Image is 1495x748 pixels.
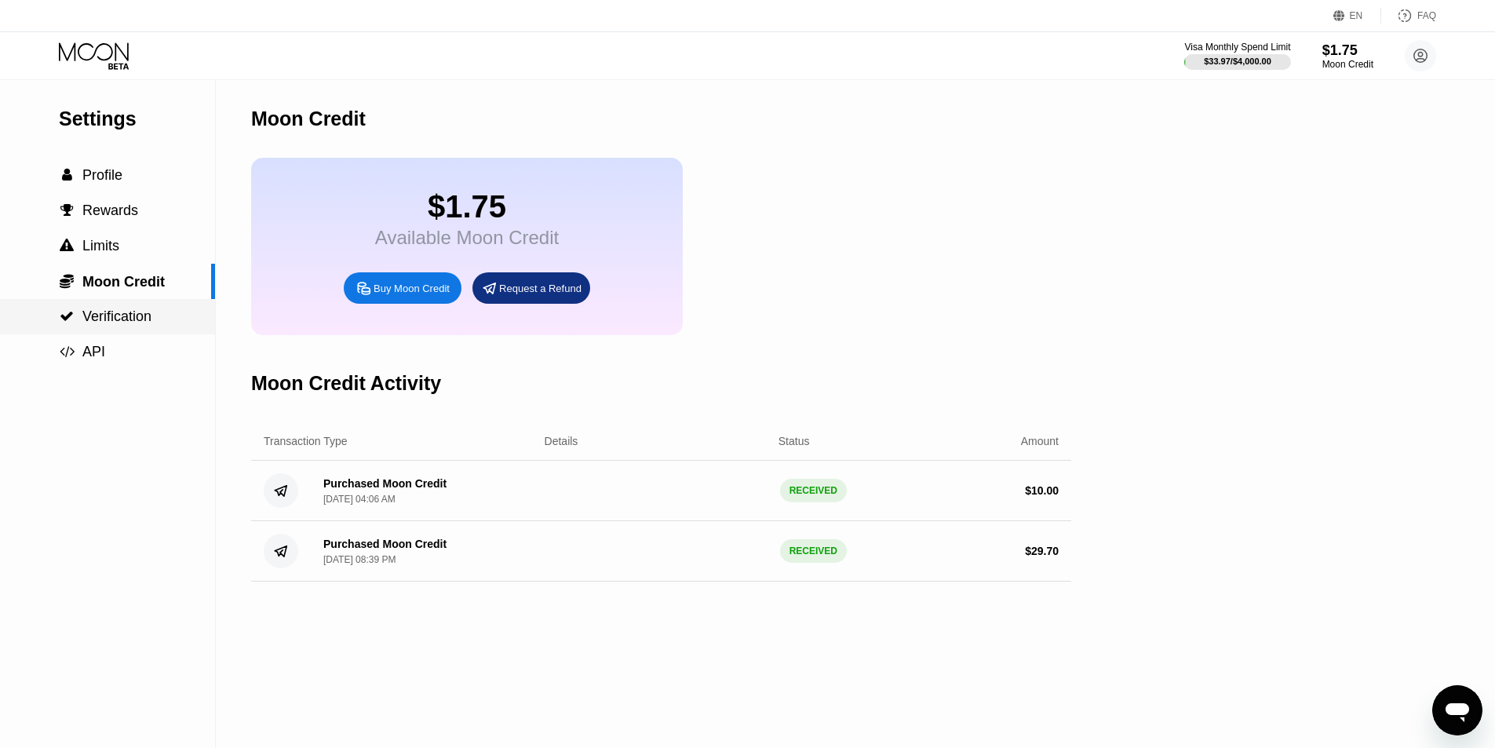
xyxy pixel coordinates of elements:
div: $ 10.00 [1025,484,1059,497]
div:  [59,345,75,359]
div: Request a Refund [472,272,590,304]
span:  [60,345,75,359]
span: Limits [82,238,119,254]
span: Moon Credit [82,274,165,290]
span: API [82,344,105,359]
div: $1.75Moon Credit [1322,42,1373,70]
div: [DATE] 08:39 PM [323,554,396,565]
div: Amount [1021,435,1059,447]
div: Details [545,435,578,447]
div:  [59,273,75,289]
div: Purchased Moon Credit [323,477,447,490]
div: Request a Refund [499,282,582,295]
div: RECEIVED [780,539,847,563]
div: Moon Credit [251,108,366,130]
iframe: Button to launch messaging window, conversation in progress [1432,685,1482,735]
div:  [59,309,75,323]
span: Verification [82,308,151,324]
div: Visa Monthly Spend Limit [1184,42,1290,53]
div: Buy Moon Credit [374,282,450,295]
span:  [60,273,74,289]
div: $33.97 / $4,000.00 [1204,57,1271,66]
span: Profile [82,167,122,183]
div: Status [778,435,810,447]
div:  [59,203,75,217]
div: Moon Credit [1322,59,1373,70]
div: FAQ [1417,10,1436,21]
div:  [59,168,75,182]
div: Buy Moon Credit [344,272,461,304]
div: FAQ [1381,8,1436,24]
div: Purchased Moon Credit [323,538,447,550]
div:  [59,239,75,253]
div: EN [1333,8,1381,24]
span: Rewards [82,203,138,218]
div: Visa Monthly Spend Limit$33.97/$4,000.00 [1184,42,1290,70]
div: Settings [59,108,215,130]
div: $1.75 [375,189,559,224]
div: Available Moon Credit [375,227,559,249]
div: Transaction Type [264,435,348,447]
div: RECEIVED [780,479,847,502]
span:  [62,168,72,182]
span:  [60,239,74,253]
div: Moon Credit Activity [251,372,441,395]
div: $ 29.70 [1025,545,1059,557]
div: EN [1350,10,1363,21]
span:  [60,309,74,323]
div: [DATE] 04:06 AM [323,494,396,505]
span:  [60,203,74,217]
div: $1.75 [1322,42,1373,59]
